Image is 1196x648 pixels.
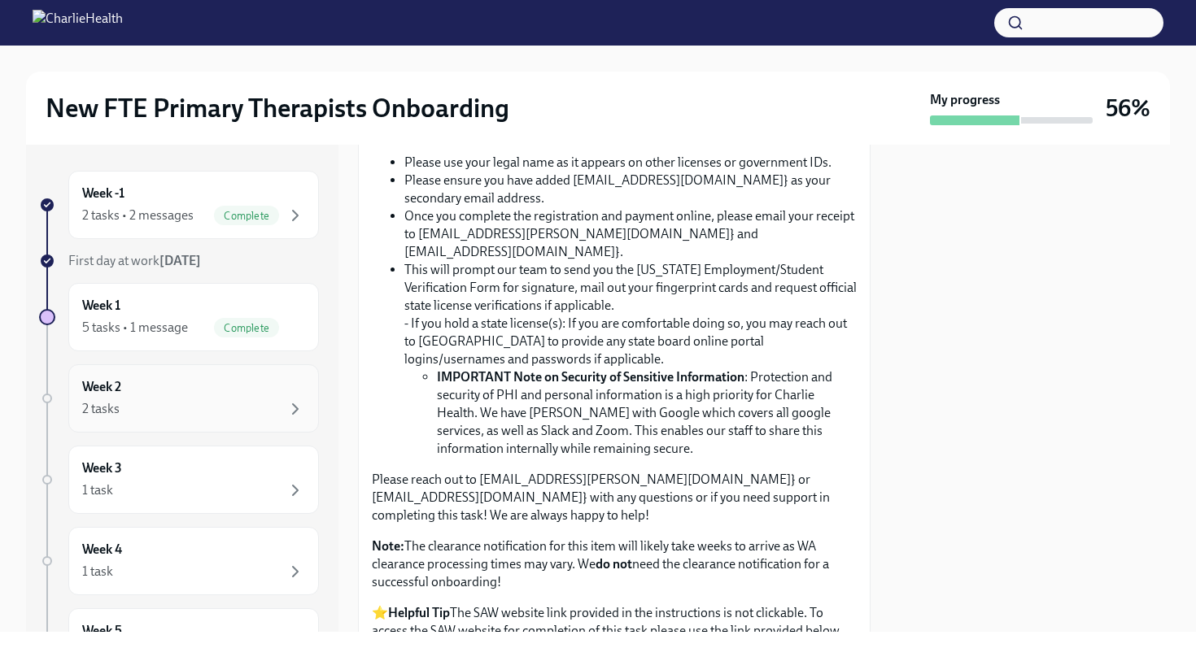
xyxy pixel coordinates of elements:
strong: IMPORTANT Note on Security of Sensitive Information [437,369,744,385]
li: Please use your legal name as it appears on other licenses or government IDs. [404,154,857,172]
div: 1 task [82,563,113,581]
h3: 56% [1106,94,1150,123]
a: Week 31 task [39,446,319,514]
strong: Helpful Tip [388,605,450,620]
img: CharlieHealth [33,10,123,36]
h6: Week -1 [82,185,124,202]
span: Complete [214,322,279,334]
p: Please reach out to [EMAIL_ADDRESS][PERSON_NAME][DOMAIN_NAME]} or [EMAIL_ADDRESS][DOMAIN_NAME]} w... [372,471,857,524]
a: Week -12 tasks • 2 messagesComplete [39,171,319,239]
div: 5 tasks • 1 message [82,319,188,337]
strong: [DATE] [159,253,201,268]
h6: Week 4 [82,541,122,559]
h6: Week 1 [82,297,120,315]
a: Week 15 tasks • 1 messageComplete [39,283,319,351]
strong: My progress [930,91,1000,109]
a: First day at work[DATE] [39,252,319,270]
h6: Week 5 [82,622,122,640]
li: Please ensure you have added [EMAIL_ADDRESS][DOMAIN_NAME]} as your secondary email address. [404,172,857,207]
a: Week 22 tasks [39,364,319,433]
li: This will prompt our team to send you the [US_STATE] Employment/Student Verification Form for sig... [404,261,857,458]
div: 2 tasks • 2 messages [82,207,194,224]
strong: do not [596,556,632,572]
a: Week 41 task [39,527,319,595]
li: Once you complete the registration and payment online, please email your receipt to [EMAIL_ADDRES... [404,207,857,261]
span: First day at work [68,253,201,268]
p: ⭐ The SAW website link provided in the instructions is not clickable. To access the SAW website f... [372,604,857,640]
p: The clearance notification for this item will likely take weeks to arrive as WA clearance process... [372,537,857,591]
div: 2 tasks [82,400,120,418]
span: Complete [214,210,279,222]
li: : Protection and security of PHI and personal information is a high priority for Charlie Health. ... [437,368,857,458]
h6: Week 3 [82,459,122,477]
h2: New FTE Primary Therapists Onboarding [46,92,509,124]
h6: Week 2 [82,378,121,396]
strong: Note: [372,538,404,554]
div: 1 task [82,481,113,499]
